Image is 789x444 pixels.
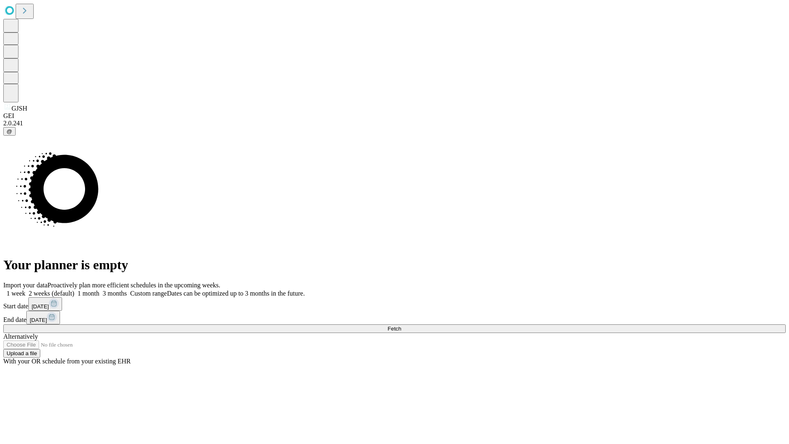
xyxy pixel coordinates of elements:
span: GJSH [12,105,27,112]
span: 1 month [78,290,99,297]
button: @ [3,127,16,136]
button: Fetch [3,324,786,333]
span: Custom range [130,290,167,297]
span: Import your data [3,282,48,289]
span: With your OR schedule from your existing EHR [3,358,131,365]
h1: Your planner is empty [3,257,786,273]
span: 2 weeks (default) [29,290,74,297]
span: Proactively plan more efficient schedules in the upcoming weeks. [48,282,220,289]
div: GEI [3,112,786,120]
div: 2.0.241 [3,120,786,127]
button: [DATE] [28,297,62,311]
span: Fetch [388,326,401,332]
div: Start date [3,297,786,311]
span: Dates can be optimized up to 3 months in the future. [167,290,305,297]
span: @ [7,128,12,134]
span: [DATE] [32,303,49,310]
span: Alternatively [3,333,38,340]
button: Upload a file [3,349,40,358]
span: 3 months [103,290,127,297]
button: [DATE] [26,311,60,324]
div: End date [3,311,786,324]
span: 1 week [7,290,25,297]
span: [DATE] [30,317,47,323]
